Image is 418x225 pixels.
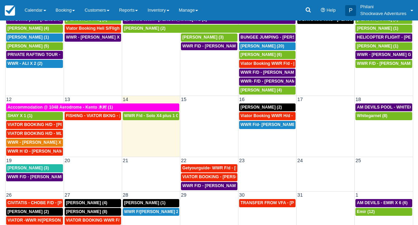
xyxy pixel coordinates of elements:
span: [PERSON_NAME] (2) [124,26,166,31]
a: Viator Booking WWR H/d - [PERSON_NAME] X 4 (4) [239,112,296,120]
span: Viator Booking WWR H/d - [PERSON_NAME] X 4 (4) [240,113,343,118]
span: WWR - [PERSON_NAME] X 2 (2) [66,35,130,40]
div: P [345,5,356,16]
img: checkfront-main-nav-mini-logo.png [5,5,15,16]
span: [PERSON_NAME] (2) [66,17,107,22]
span: 24 [297,158,303,163]
a: WWR F/[PERSON_NAME] 2 (2) [123,208,179,216]
a: [PERSON_NAME] (1) [123,199,179,207]
span: Help [327,8,336,13]
span: [PERSON_NAME] (3) [8,166,49,170]
a: [PERSON_NAME] (1) [355,25,412,33]
a: VIATOR BOOKING H/D - MLONDOLOZI MAHLENGENI X 4 (4) [6,130,63,138]
span: 27 [64,192,71,198]
a: CIVITATIS - CHOBE F/D - [PERSON_NAME] X 1 (1) [6,199,63,207]
span: [PERSON_NAME] (8) [66,209,107,214]
a: TRANSFER FROM VFA - [PERSON_NAME] X 7 adults + 2 adults (9) [239,199,296,207]
span: CIVITATIS - CHOBE F/D - [PERSON_NAME] X 1 (1) [8,200,106,205]
a: HELICOPTER FLIGHT - [PERSON_NAME] G X 1 (1) [355,33,412,42]
a: [PERSON_NAME] (3) [6,164,63,172]
a: WWR F/d - Solo X4 plus 1 Guide (4) [123,112,179,120]
span: VIATOR BOOKING - [PERSON_NAME] X2 (2) [182,174,270,179]
span: BUNGEE JUMPING - [PERSON_NAME] 2 (2) [240,35,327,40]
span: 16 [238,97,245,102]
span: [PERSON_NAME] (3) [357,17,398,22]
a: VIATOR BOOKING WWR F/[PERSON_NAME] X1 (1) [65,216,121,225]
span: 25 [355,158,362,163]
span: Whitegarnet (8) [357,113,387,118]
span: WWR F/D - [PERSON_NAME] X 4 (4) [240,70,312,75]
a: [PERSON_NAME] (2) [6,208,63,216]
span: Viator Booking Heli S/Flight - [PERSON_NAME] X 1 (1) [66,26,174,31]
span: Acccommodation @ 1048 Aerodrome - Kento 木村 (1) [8,105,113,110]
a: Getyourguide- WWR F/d - [PERSON_NAME] 2 (2) [181,164,237,172]
span: [PERSON_NAME] (1) [357,44,398,48]
span: Viator Booking WWR F/d - [PERSON_NAME] [PERSON_NAME] X2 (2) [240,61,377,66]
span: [PERSON_NAME] (2) [240,105,282,110]
a: AM DEVILS - EMIR X 6 (6) [355,199,412,207]
i: Help [321,8,325,13]
span: WWR F\D - [PERSON_NAME] X 3 (3) [182,44,254,48]
a: VIATOR BOOKING H/D - [PERSON_NAME] 2 (2) [6,121,63,129]
a: [PERSON_NAME] (1) [355,42,412,51]
a: AM DEVILS POOL - WHITEGARNET X4 (4) [355,103,412,112]
a: WWR - [PERSON_NAME] X 2 (2) [65,33,121,42]
a: FISHING - VIATOR BKNG - [PERSON_NAME] 2 (2) [65,112,121,120]
a: WWR - ALI X 2 (2) [6,60,63,68]
span: [PERSON_NAME] (1) [357,26,398,31]
span: WWR F/d- [PERSON_NAME] Group X 30 (30) [240,122,329,127]
span: [PERSON_NAME] (3) [182,35,224,40]
a: WWR F/D - [PERSON_NAME] X 4 (4) [239,69,296,77]
span: 20 [64,158,71,163]
span: PRIVATE RAFTING TOUR - [PERSON_NAME] X 5 (5) [8,52,110,57]
a: WWR F/D - [PERSON_NAME] X 2 (2) [181,182,237,190]
span: 13 [64,97,71,102]
span: Emir (12) [357,209,375,214]
span: TRANSFER FROM VFA - [PERSON_NAME] X 7 adults + 2 adults (9) [240,200,373,205]
p: Philani [360,3,406,10]
span: 5 DAYS RAFTING - [PERSON_NAME] X 2 (4) [299,17,386,22]
a: WWR F/D - [PERSON_NAME] X1 (1) [355,60,412,68]
a: [PERSON_NAME] (4) [6,25,63,33]
a: Emir (12) [355,208,412,216]
span: [PERSON_NAME] (1) [124,200,166,205]
span: [PERSON_NAME] (4) [66,200,107,205]
span: [PERSON_NAME] (1) [8,35,49,40]
span: 23 [238,158,245,163]
a: [PERSON_NAME] (8) [65,208,121,216]
a: [PERSON_NAME] (2) [239,103,296,112]
span: Am Devils pool- [PERSON_NAME] X 2 (2) [8,17,89,22]
span: WWR H \D - [PERSON_NAME] 2 (2) [8,149,77,154]
a: Viator Booking Heli S/Flight - [PERSON_NAME] X 1 (1) [65,25,121,33]
a: WWR H \D - [PERSON_NAME] 2 (2) [6,147,63,156]
a: WWR F/d- [PERSON_NAME] Group X 30 (30) [239,121,296,129]
a: VIATOR BOOKING - [PERSON_NAME] X2 (2) [181,173,237,181]
span: Getyourguide- WWR F/d - [PERSON_NAME] 2 (2) [182,166,279,170]
span: [PERSON_NAME] (6) [240,52,282,57]
a: [PERSON_NAME] (2) [123,25,296,33]
a: [PERSON_NAME] (5) [6,42,63,51]
a: Whitegarnet (8) [355,112,412,120]
span: WWR F/[PERSON_NAME] 2 (2) [124,209,185,214]
span: WWR - [PERSON_NAME] X 1 (1) [8,140,71,145]
a: [PERSON_NAME] (3) [181,33,237,42]
span: 12 [5,97,12,102]
span: WWR F/D - [PERSON_NAME] X 2 (2) [182,183,254,188]
span: 19 [5,158,12,163]
a: SHAY X 1 (1) [6,112,63,120]
span: 26 [5,192,12,198]
p: Shockwave Adventures [360,10,406,17]
a: [PERSON_NAME] (4) [239,86,296,95]
span: 18 [355,97,362,102]
span: 1 [355,192,359,198]
a: VIATOR -WWR H/[PERSON_NAME] 2 (2) [6,216,63,225]
a: WWR - [PERSON_NAME] G X 1 (1) [355,51,412,59]
span: FISHING - VIATOR BKNG - [PERSON_NAME] 2 (2) [66,113,164,118]
a: PRIVATE RAFTING TOUR - [PERSON_NAME] X 5 (5) [6,51,63,59]
span: VIATOR BOOKING H/D - [PERSON_NAME] 2 (2) [8,122,101,127]
span: WWR F/d - Solo X4 plus 1 Guide (4) [124,113,194,118]
span: VIATOR -WWR H/[PERSON_NAME] 2 (2) [8,218,87,223]
span: SHAY X 1 (1) [8,113,32,118]
span: 30 [238,192,245,198]
a: [PERSON_NAME] (1) [6,33,63,42]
